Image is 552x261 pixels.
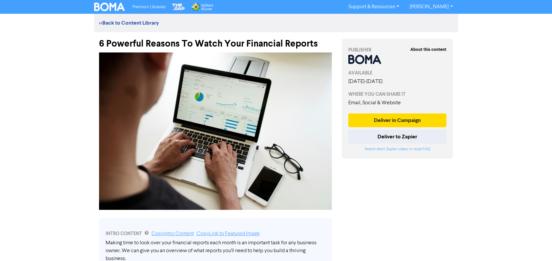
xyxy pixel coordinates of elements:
[106,230,325,238] div: INTRO CONTENT
[191,3,213,11] img: Wolters Kluwer
[348,113,447,127] button: Deliver in Campaign
[364,147,408,151] a: Watch short Zapier video
[348,146,447,152] div: or
[171,3,186,11] img: The Gap
[348,99,447,107] div: Email, Social & Website
[348,47,447,53] div: PUBLISHER
[94,3,125,11] img: BOMA Logo
[414,147,430,151] a: read FAQ
[348,91,447,98] div: WHERE YOU CAN SHARE IT
[99,32,332,49] div: 6 Powerful Reasons To Watch Your Financial Reports
[468,190,552,261] iframe: Chat Widget
[343,2,404,12] a: Support & Resources
[196,231,260,236] a: Copy Link to Featured Image
[348,130,447,144] button: Deliver to Zapier
[410,47,446,52] strong: About this content
[133,5,166,9] span: Premium Libraries:
[404,2,458,12] a: [PERSON_NAME]
[348,70,447,76] div: AVAILABLE
[99,20,159,26] a: <<Back to Content Library
[348,78,447,86] div: [DATE] - [DATE]
[152,231,194,236] a: Copy Intro Content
